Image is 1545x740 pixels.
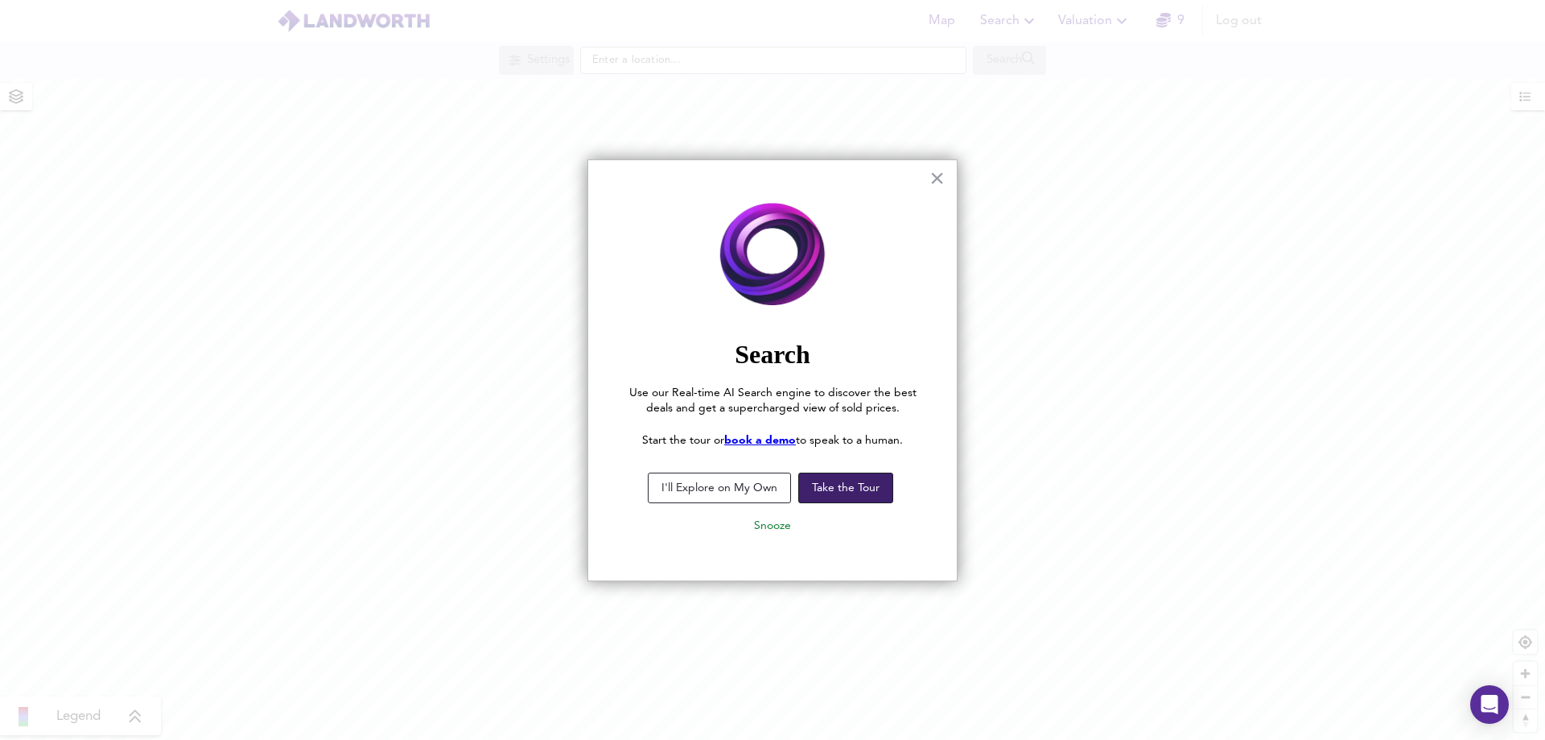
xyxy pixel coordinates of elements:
button: Snooze [741,511,804,540]
span: Start the tour or [642,435,724,446]
div: Open Intercom Messenger [1470,685,1509,724]
button: Close [929,165,945,191]
button: Take the Tour [798,473,893,503]
button: I'll Explore on My Own [648,473,791,503]
a: book a demo [724,435,796,446]
h2: Search [620,339,925,370]
img: Employee Photo [620,192,925,318]
span: to speak to a human. [796,435,903,446]
p: Use our Real-time AI Search engine to discover the best deals and get a supercharged view of sold... [620,386,925,417]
